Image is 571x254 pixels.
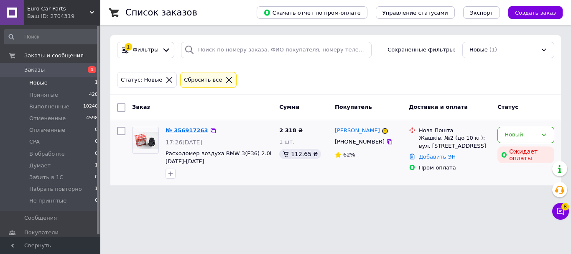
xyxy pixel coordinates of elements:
[508,6,563,19] button: Создать заказ
[132,127,159,154] a: Фото товару
[552,203,569,220] button: Чат с покупателем8
[489,46,497,53] span: (1)
[119,76,164,85] div: Статус: Новые
[86,115,98,122] span: 4598
[419,164,491,172] div: Пром-оплата
[24,52,84,59] span: Заказы и сообщения
[27,5,90,13] span: Euro Car Parts
[263,9,361,16] span: Скачать отчет по пром-оплате
[166,127,208,133] a: № 356917263
[469,46,488,54] span: Новые
[29,150,65,158] span: В обработке
[27,13,100,20] div: Ваш ID: 2704319
[166,139,202,146] span: 17:26[DATE]
[29,79,48,87] span: Новые
[95,197,98,205] span: 0
[95,150,98,158] span: 0
[125,8,197,18] h1: Список заказов
[29,138,40,146] span: CPA
[95,162,98,169] span: 1
[29,115,66,122] span: Отмененные
[279,149,321,159] div: 112.65 ₴
[279,139,294,145] span: 1 шт.
[83,103,98,110] span: 10240
[500,9,563,15] a: Создать заказ
[409,104,468,110] span: Доставка и оплата
[24,214,57,222] span: Сообщения
[419,154,456,160] a: Добавить ЭН
[257,6,367,19] button: Скачать отчет по пром-оплате
[463,6,500,19] button: Экспорт
[24,229,59,236] span: Покупатели
[182,76,224,85] div: Сбросить все
[279,127,303,133] span: 2 318 ₴
[279,104,299,110] span: Сумма
[561,203,569,210] span: 8
[29,174,63,181] span: Забить в 1C
[29,126,65,134] span: Оплаченные
[166,150,271,164] a: Расходомер воздуха BMW 3(E36) 2.0i [DATE]-[DATE]
[95,79,98,87] span: 1
[132,104,150,110] span: Заказ
[95,174,98,181] span: 0
[497,146,554,163] div: Ожидает оплаты
[95,126,98,134] span: 0
[470,10,493,16] span: Экспорт
[29,162,51,169] span: Думает
[95,185,98,193] span: 1
[515,10,556,16] span: Создать заказ
[376,6,455,19] button: Управление статусами
[133,132,158,149] img: Фото товару
[29,103,69,110] span: Выполненные
[181,42,372,58] input: Поиск по номеру заказа, ФИО покупателя, номеру телефона, Email, номеру накладной
[95,138,98,146] span: 0
[125,43,132,51] div: 1
[497,104,518,110] span: Статус
[387,46,456,54] span: Сохраненные фильтры:
[133,46,159,54] span: Фильтры
[4,29,99,44] input: Поиск
[89,91,98,99] span: 428
[29,197,66,205] span: Не принятые
[29,91,58,99] span: Принятые
[29,185,82,193] span: Набрать повторно
[335,139,385,145] span: [PHONE_NUMBER]
[382,10,448,16] span: Управление статусами
[335,127,380,135] a: [PERSON_NAME]
[335,104,372,110] span: Покупатель
[88,66,96,73] span: 1
[419,134,491,149] div: Жашків, №2 (до 10 кг): вул. [STREET_ADDRESS]
[24,66,45,74] span: Заказы
[343,151,355,158] span: 62%
[505,131,537,139] div: Новый
[419,127,491,134] div: Нова Пошта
